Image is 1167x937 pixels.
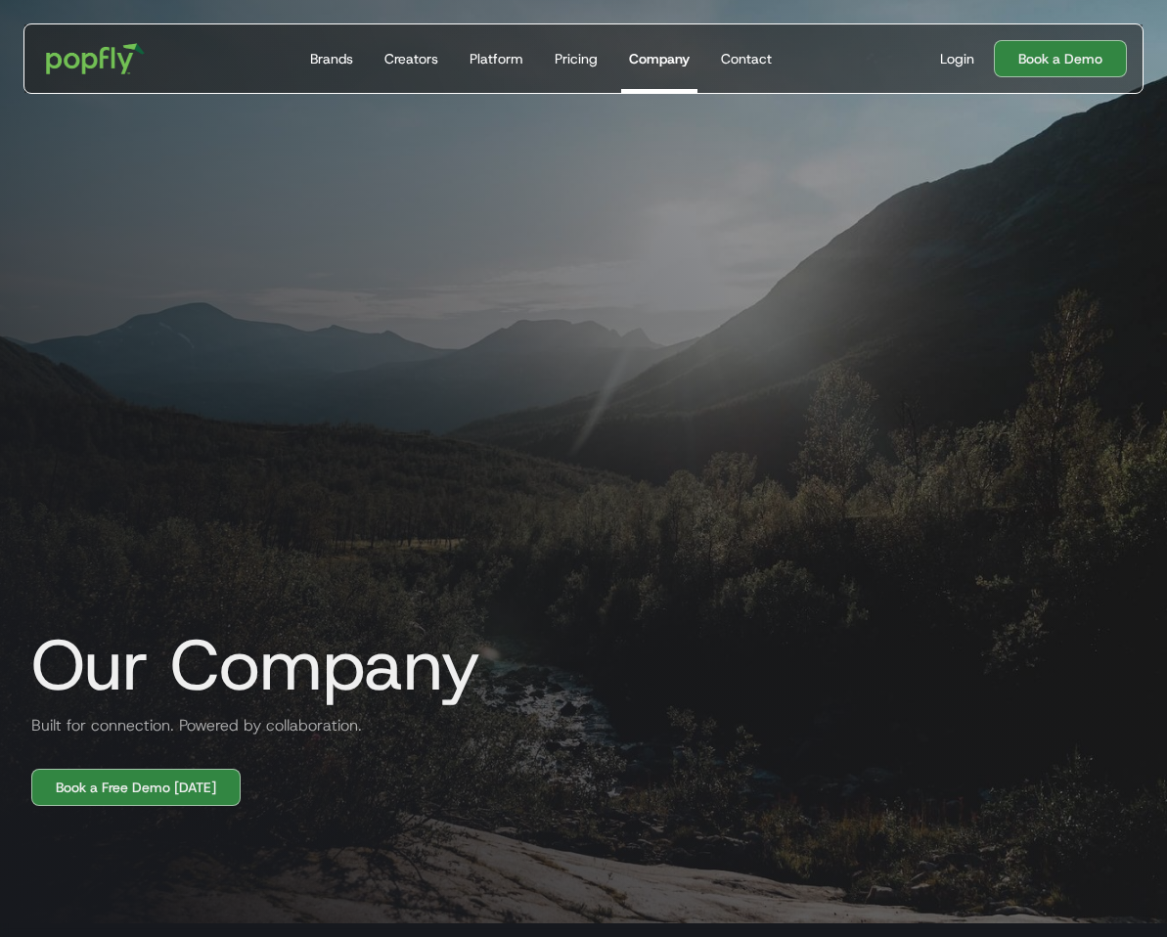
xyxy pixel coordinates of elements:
[721,49,772,68] div: Contact
[547,24,606,93] a: Pricing
[994,40,1127,77] a: Book a Demo
[462,24,531,93] a: Platform
[302,24,361,93] a: Brands
[16,714,362,737] h2: Built for connection. Powered by collaboration.
[713,24,780,93] a: Contact
[384,49,438,68] div: Creators
[940,49,974,68] div: Login
[16,626,480,704] h1: Our Company
[310,49,353,68] div: Brands
[470,49,523,68] div: Platform
[377,24,446,93] a: Creators
[31,769,241,806] a: Book a Free Demo [DATE]
[932,49,982,68] a: Login
[629,49,690,68] div: Company
[555,49,598,68] div: Pricing
[621,24,697,93] a: Company
[32,29,158,88] a: home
